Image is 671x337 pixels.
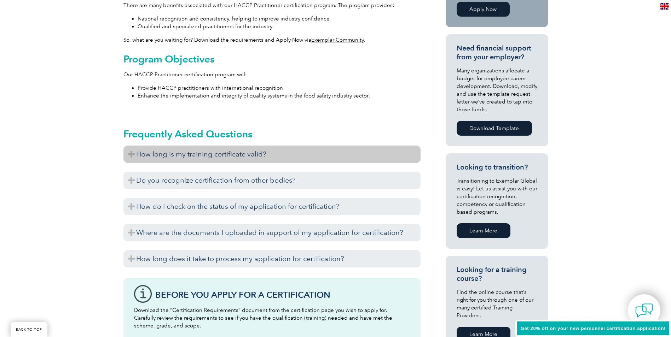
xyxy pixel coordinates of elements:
h3: How do I check on the status of my application for certification? [123,198,421,215]
h3: Looking to transition? [457,163,537,172]
p: So, what are you waiting for? Download the requirements and Apply Now via . [123,36,421,44]
a: Apply Now [457,2,510,17]
a: BACK TO TOP [11,322,47,337]
p: Transitioning to Exemplar Global is easy! Let us assist you with our certification recognition, c... [457,177,537,216]
li: Enhance the implementation and integrity of quality systems in the food safety industry sector. [138,92,421,100]
a: Download Template [457,121,532,136]
img: contact-chat.png [635,302,653,319]
span: Get 20% off on your new personnel certification application! [521,326,666,331]
h3: How long is my training certificate valid? [123,146,421,163]
p: Download the “Certification Requirements” document from the certification page you wish to apply ... [134,306,410,330]
li: National recognition and consistency, helping to improve industry confidence [138,15,421,23]
p: Find the online course that’s right for you through one of our many certified Training Providers. [457,288,537,319]
li: Provide HACCP practitioners with international recognition [138,84,421,92]
h3: How long does it take to process my application for certification? [123,250,421,267]
h3: Do you recognize certification from other bodies? [123,172,421,189]
p: There are many benefits associated with our HACCP Practitioner certification program. The program... [123,1,421,9]
a: Exemplar Community [311,37,364,43]
p: Many organizations allocate a budget for employee career development. Download, modify and use th... [457,67,537,113]
h3: Need financial support from your employer? [457,44,537,61]
h3: Where are the documents I uploaded in support of my application for certification? [123,224,421,241]
a: Learn More [457,223,510,238]
p: Our HACCP Practitioner certification program will: [123,71,421,78]
h2: Frequently Asked Questions [123,128,421,140]
h2: Program Objectives [123,53,421,65]
li: Qualified and specialized practitioners for the industry. [138,23,421,30]
img: en [660,3,669,10]
h3: Looking for a training course? [457,265,537,283]
h3: Before You Apply For a Certification [155,290,410,299]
